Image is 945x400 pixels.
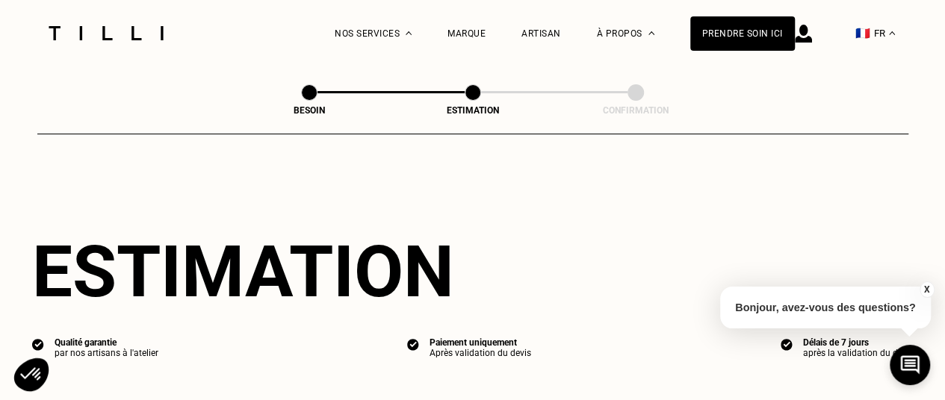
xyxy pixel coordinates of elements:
div: par nos artisans à l'atelier [55,348,158,358]
img: icon list info [32,337,44,351]
img: Menu déroulant à propos [648,31,654,35]
div: Besoin [235,105,384,116]
a: Marque [447,28,486,39]
span: 🇫🇷 [855,26,870,40]
img: icon list info [781,337,793,351]
img: icon list info [407,337,419,351]
img: icône connexion [795,25,812,43]
div: Délais de 7 jours [803,337,914,348]
div: Après validation du devis [430,348,531,358]
a: Prendre soin ici [690,16,795,51]
div: Estimation [32,230,914,313]
div: Confirmation [561,105,710,116]
img: Menu déroulant [406,31,412,35]
div: Qualité garantie [55,337,158,348]
div: Estimation [398,105,548,116]
div: Paiement uniquement [430,337,531,348]
p: Bonjour, avez-vous des questions? [720,287,931,328]
img: Logo du service de couturière Tilli [43,26,169,40]
button: X [919,281,934,298]
a: Artisan [521,28,561,39]
img: menu déroulant [889,31,895,35]
div: après la validation du devis [803,348,914,358]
